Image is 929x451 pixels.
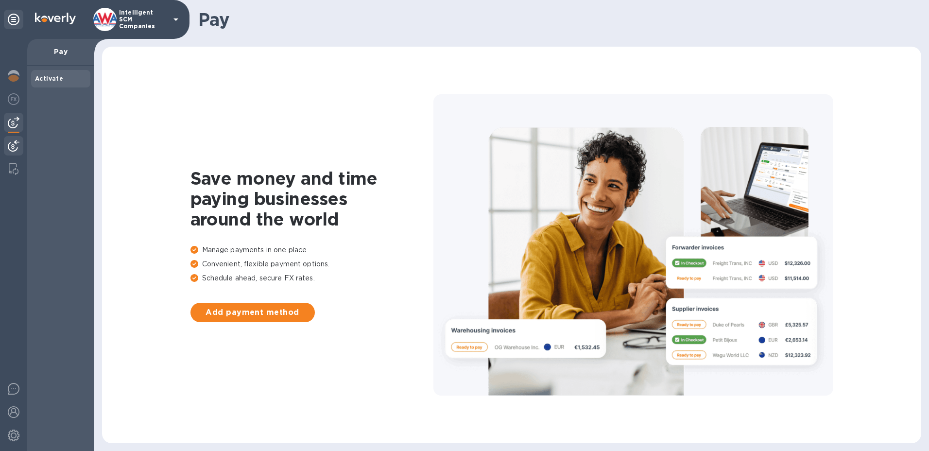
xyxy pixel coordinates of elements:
[190,168,433,229] h1: Save money and time paying businesses around the world
[190,303,315,322] button: Add payment method
[8,93,19,105] img: Foreign exchange
[198,9,913,30] h1: Pay
[198,307,307,318] span: Add payment method
[35,47,86,56] p: Pay
[35,13,76,24] img: Logo
[190,273,433,283] p: Schedule ahead, secure FX rates.
[4,10,23,29] div: Unpin categories
[190,245,433,255] p: Manage payments in one place.
[119,9,168,30] p: Intelligent SCM Companies
[190,259,433,269] p: Convenient, flexible payment options.
[35,75,63,82] b: Activate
